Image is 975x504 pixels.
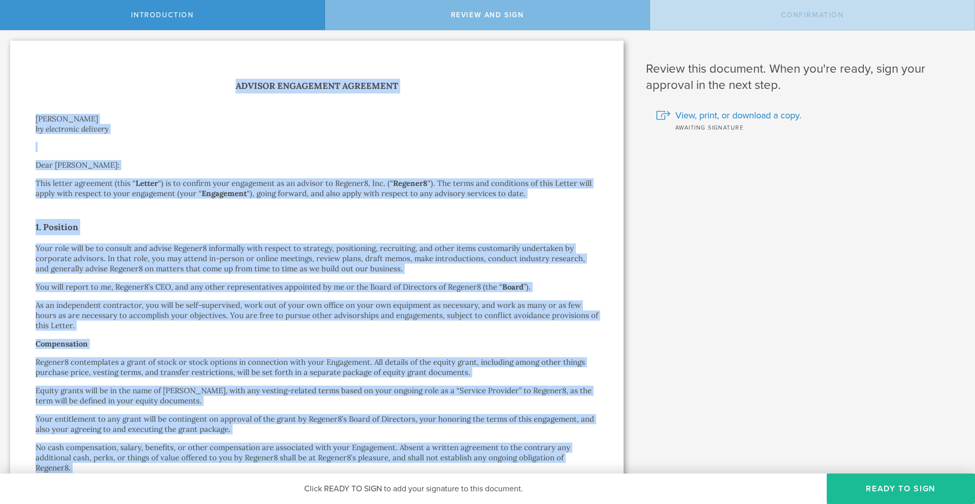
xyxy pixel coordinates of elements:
p: You will report to me, Regener8’s CEO, and any other representatives appointed by me or the Board... [36,282,598,292]
strong: Compensation [36,339,88,349]
strong: Letter [136,178,158,188]
span: View, print, or download a copy. [675,109,801,122]
p: As an independent contractor, you will be self-supervised, work out of your own office on your ow... [36,300,598,331]
p: Your role will be to consult and advise Regener8 informally with respect to strategy, positioning... [36,243,598,274]
span: Introduction [131,11,194,19]
div: Awaiting signature [656,122,960,132]
p: This letter agreement (this “ “) is to confirm your engagement as an advisor to Regener8, Inc. (“... [36,178,598,199]
i: by electronic delivery [36,124,109,134]
span: Confirmation [781,11,844,19]
p: Your entitlement to any grant will be contingent on approval of the grant by Regener8’s Board of ... [36,414,598,434]
h1: Advisor Engagement Agreement [36,79,598,93]
p: Dear [PERSON_NAME]: [36,160,598,170]
p: No cash compensation, salary, benefits, or other compensation are associated with your Engagement... [36,443,598,473]
strong: Board [502,282,524,292]
p: Regener8 contemplates a grant of stock or stock options in connection with your Engagement. All d... [36,357,598,377]
strong: Regener8 [393,178,428,188]
button: Ready to Sign [827,474,975,504]
h2: 1. Position [36,219,598,235]
div: [PERSON_NAME] [36,114,598,124]
h1: Review this document. When you're ready, sign your approval in the next step. [646,61,960,93]
strong: Engagement [202,188,247,198]
span: Review and Sign [451,11,524,19]
p: Equity grants will be in the name of [PERSON_NAME], with any vesting-related terms based on your ... [36,386,598,406]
